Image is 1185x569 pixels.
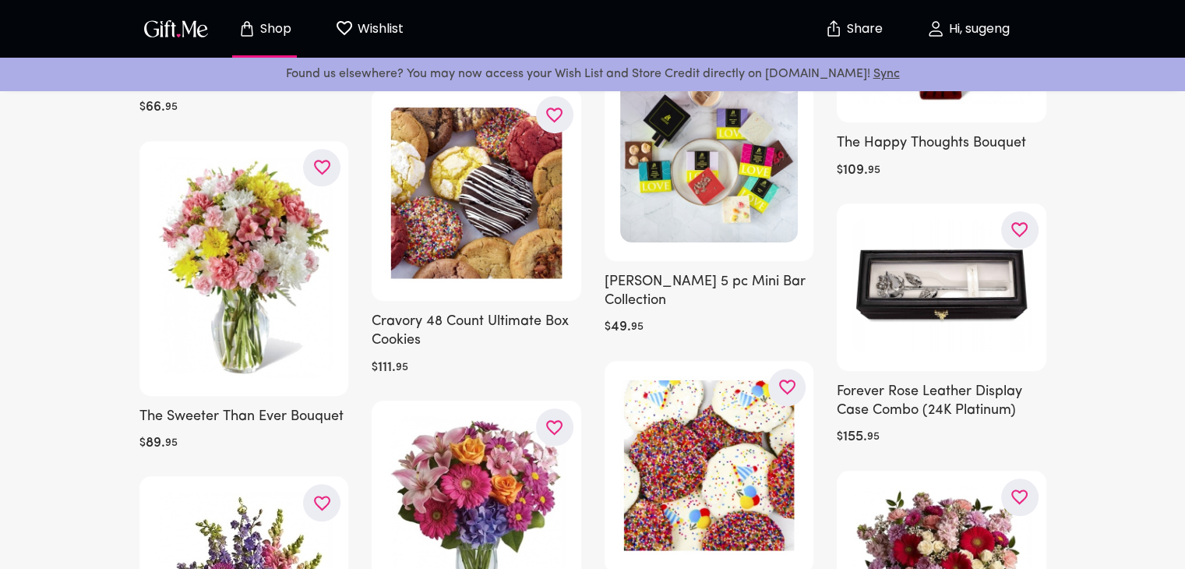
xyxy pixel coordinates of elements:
p: Share [843,23,883,36]
h6: 155 . [843,428,867,447]
h6: 95 [396,359,408,377]
h6: [PERSON_NAME] 5 pc Mini Bar Collection [605,273,814,311]
h6: 95 [165,434,178,453]
button: Wishlist page [326,4,412,54]
img: GiftMe Logo [141,17,211,40]
h6: 95 [868,161,880,180]
h6: 89 . [146,434,165,453]
p: Shop [256,23,291,36]
h6: The Happy Thoughts Bouquet [837,134,1046,153]
button: Hi, sugeng [891,4,1046,54]
h6: Forever Rose Leather Display Case Combo (24K Platinum) [837,383,1046,421]
h6: The Sweeter Than Ever Bouquet [139,408,349,426]
h6: $ [139,98,146,117]
img: Cravory 48 Count Ultimate Box Cookies [387,104,566,282]
img: Forever Rose Leather Display Case Combo (24K Platinum) [852,219,1031,352]
h6: $ [837,428,843,447]
h6: $ [372,359,378,377]
h6: 109 . [843,161,868,180]
h6: 95 [867,428,880,447]
h6: Cravory 48 Count Ultimate Box Cookies [372,313,581,351]
img: The Sweeter Than Ever Bouquet [155,157,333,377]
a: Sync [873,68,900,80]
p: Found us elsewhere? You may now access your Wish List and Store Credit directly on [DOMAIN_NAME]! [12,64,1173,84]
h6: $ [605,318,611,337]
h6: 95 [631,318,644,337]
button: Store page [222,4,308,54]
img: Cravory 2 Dozen Happy Birthday Assortment Cookies [620,376,799,555]
img: secure [824,19,843,38]
p: Hi, sugeng [945,23,1010,36]
h6: 49 . [611,318,631,337]
h6: 111 . [378,359,396,377]
h6: $ [139,434,146,453]
h6: 95 [165,98,178,117]
button: Share [827,2,881,56]
h6: 66 . [146,98,165,117]
p: Wishlist [354,19,404,39]
h6: $ [837,161,843,180]
button: GiftMe Logo [139,19,213,38]
img: Norman Love 5 pc Mini Bar Collection [620,64,799,242]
